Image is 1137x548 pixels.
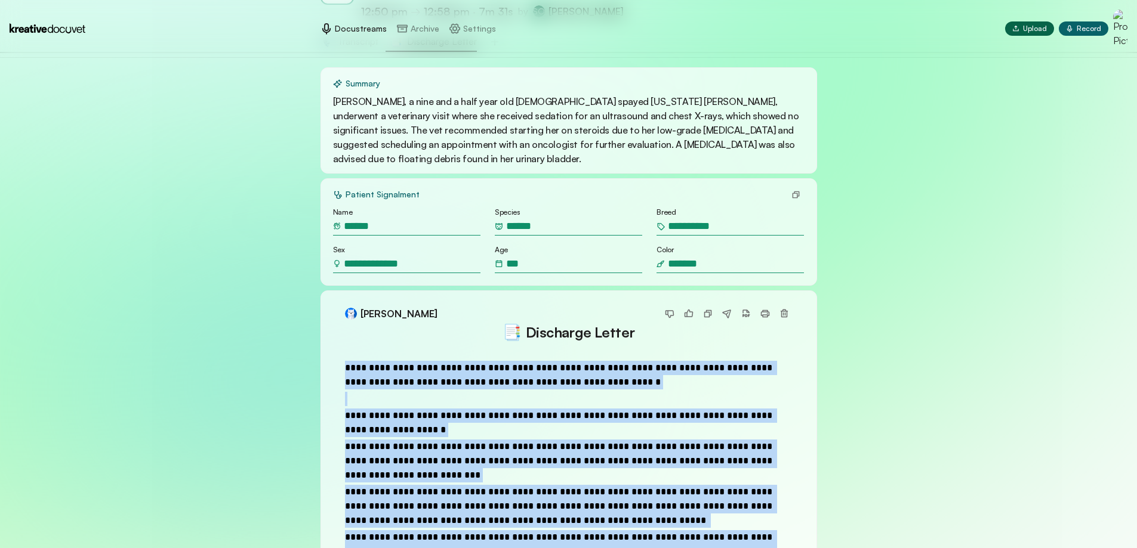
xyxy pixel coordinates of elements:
[396,23,439,35] a: Archive
[333,208,480,217] p: Name
[411,23,439,35] p: Archive
[345,308,357,320] img: Feline avatar photo
[335,23,387,35] p: Docustreams
[495,208,642,217] p: Species
[503,322,521,341] span: emoji
[346,78,380,89] p: Summary
[360,306,437,321] span: [PERSON_NAME]
[1077,24,1101,33] span: Record
[449,23,496,35] a: Settings
[495,245,642,255] p: Age
[657,245,804,255] p: Color
[463,23,496,35] p: Settings
[345,322,793,342] h2: Discharge Letter
[1059,21,1108,36] button: Record
[1023,24,1047,33] span: Upload
[346,188,420,200] p: Patient Signalment
[333,245,480,255] p: Sex
[321,23,387,35] a: Docustreams
[1113,10,1127,48] img: Profile Picture
[657,208,804,217] p: Breed
[333,94,805,166] p: [PERSON_NAME], a nine and a half year old [DEMOGRAPHIC_DATA] spayed [US_STATE] [PERSON_NAME], und...
[1005,21,1054,36] button: Upload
